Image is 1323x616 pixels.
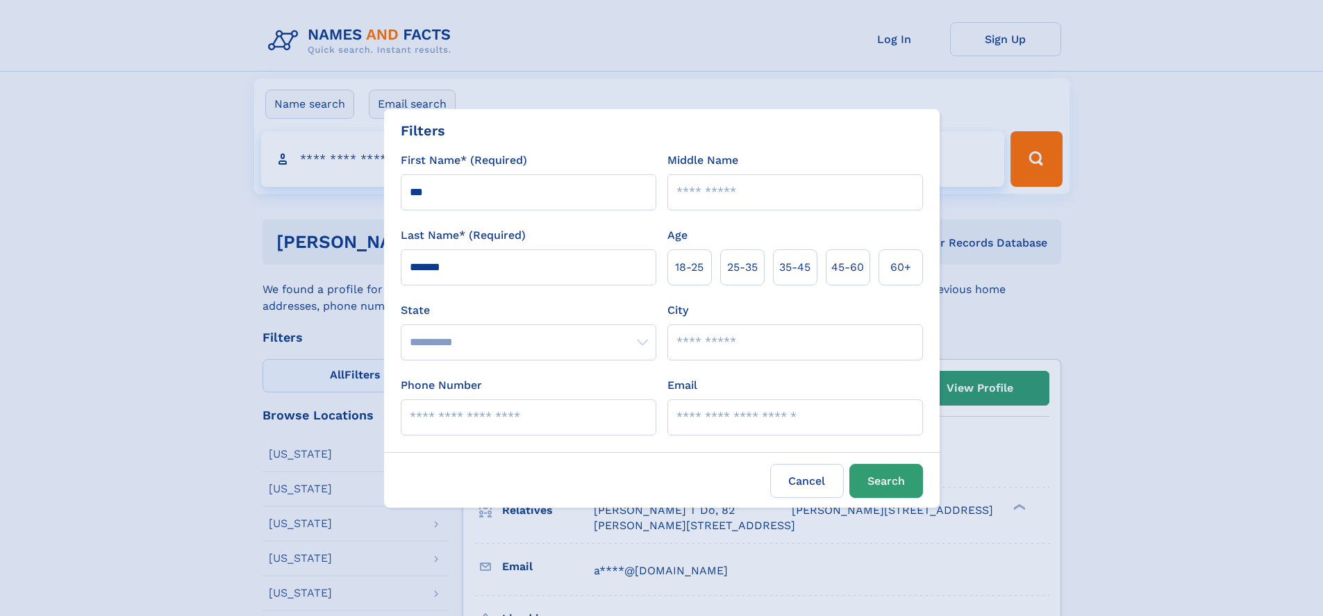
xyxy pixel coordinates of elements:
[401,302,656,319] label: State
[675,259,704,276] span: 18‑25
[770,464,844,498] label: Cancel
[401,120,445,141] div: Filters
[667,377,697,394] label: Email
[849,464,923,498] button: Search
[779,259,810,276] span: 35‑45
[890,259,911,276] span: 60+
[831,259,864,276] span: 45‑60
[667,152,738,169] label: Middle Name
[401,227,526,244] label: Last Name* (Required)
[401,152,527,169] label: First Name* (Required)
[667,302,688,319] label: City
[401,377,482,394] label: Phone Number
[727,259,758,276] span: 25‑35
[667,227,688,244] label: Age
